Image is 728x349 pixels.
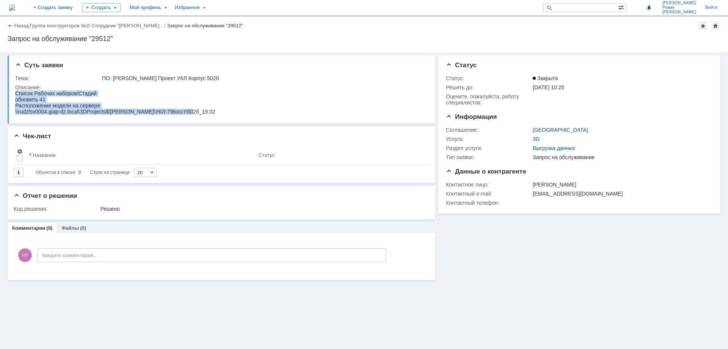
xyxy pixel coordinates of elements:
div: Контактное лицо: [446,182,531,188]
div: Код решения: [14,206,99,212]
div: Описание: [15,84,425,90]
div: [PERSON_NAME] [533,182,709,188]
div: 0 [78,168,81,177]
span: Информация [446,113,497,120]
span: ЧР [18,248,32,262]
a: 3D [533,136,540,142]
a: Группа конструкторов №2 [30,23,89,28]
a: Назад [14,23,28,28]
span: Чек-лист [14,133,51,140]
span: Данные о контрагенте [446,168,526,175]
div: Статус: [446,75,531,81]
span: [PERSON_NAME] [662,1,696,5]
div: Добавить в избранное [698,21,708,30]
div: Услуга: [446,136,531,142]
div: Тема: [15,75,100,81]
div: Соглашение: [446,127,531,133]
div: Контактный телефон: [446,200,531,206]
a: Комментарии [12,225,45,231]
span: [DATE] 10:25 [533,84,564,90]
span: Роман [662,5,696,10]
span: Настройки [17,148,23,155]
div: Запрос на обслуживание "29512" [167,23,243,28]
div: Название [33,152,56,158]
div: / [30,23,92,28]
div: | [28,22,30,28]
div: Решить до: [446,84,531,90]
span: [PERSON_NAME] [662,10,696,14]
th: Статус [255,145,423,165]
a: Сотрудник "[PERSON_NAME]… [92,23,164,28]
div: Сделать домашней страницей [711,21,720,30]
div: Решено [100,206,424,212]
div: Запрос на обслуживание "29512" [8,35,720,43]
div: / [92,23,167,28]
div: (0) [47,225,53,231]
span: Суть заявки [15,62,63,69]
span: Расширенный поиск [618,3,626,11]
span: Статус [446,62,477,69]
a: Перейти на домашнюю страницу [9,5,15,11]
a: Файлы [61,225,79,231]
div: [EMAIL_ADDRESS][DOMAIN_NAME] [533,191,709,197]
span: Объектов в списке: [36,170,76,175]
i: Строк на странице: [36,168,131,177]
th: Название [26,145,255,165]
img: logo [9,5,15,11]
a: Выгрузка данных [533,145,575,151]
div: Контактный e-mail: [446,191,531,197]
div: Статус [258,152,275,158]
a: [GEOGRAPHIC_DATA] [533,127,588,133]
div: ПО: [PERSON_NAME] Проект УКЛ Корпус 502б [102,75,424,81]
span: Закрыта [533,75,558,81]
div: Создать [82,3,121,12]
div: Тип заявки: [446,154,531,160]
div: Раздел услуги: [446,145,531,151]
span: Отчет о решении [14,192,77,199]
div: Oцените, пожалуйста, работу специалистов: [446,93,531,106]
div: Запрос на обслуживание [533,154,709,160]
div: (0) [80,225,86,231]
